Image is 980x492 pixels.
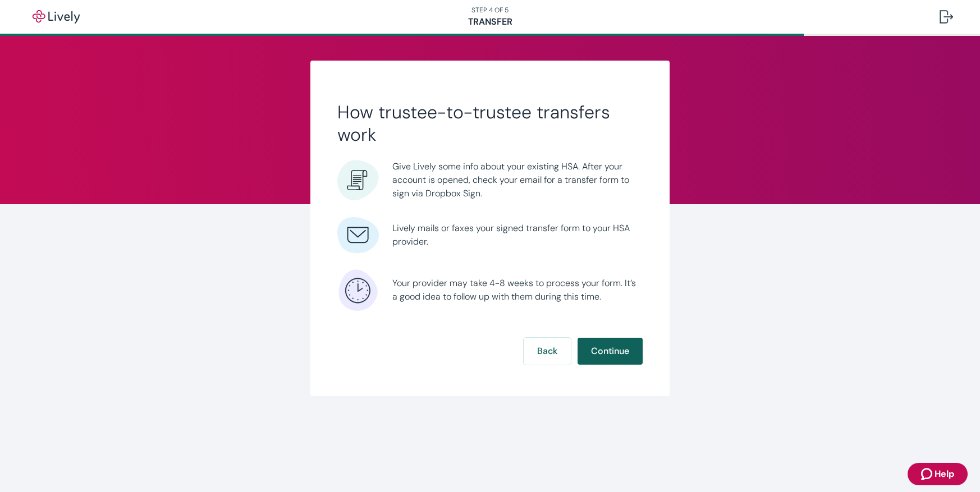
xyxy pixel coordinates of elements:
[935,467,954,481] span: Help
[908,463,968,485] button: Zendesk support iconHelp
[25,10,88,24] img: Lively
[578,338,643,365] button: Continue
[931,3,962,30] button: Log out
[392,222,643,249] span: Lively mails or faxes your signed transfer form to your HSA provider.
[921,467,935,481] svg: Zendesk support icon
[524,338,571,365] button: Back
[392,277,643,304] span: Your provider may take 4-8 weeks to process your form. It’s a good idea to follow up with them du...
[337,101,643,146] h2: How trustee-to-trustee transfers work
[392,160,643,200] span: Give Lively some info about your existing HSA. After your account is opened, check your email for...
